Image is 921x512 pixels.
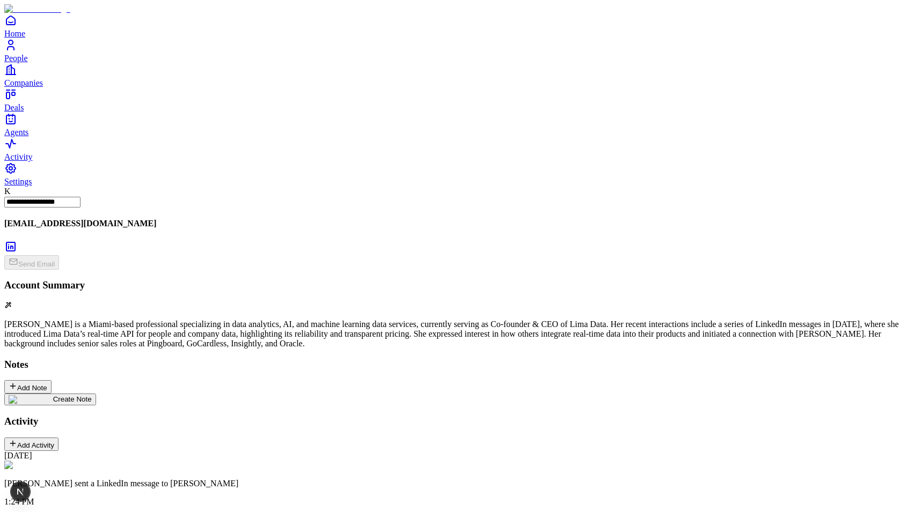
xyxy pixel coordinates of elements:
button: Add Activity [4,437,59,451]
a: Activity [4,137,917,161]
img: linkedin logo [4,461,59,470]
p: [PERSON_NAME] is a Miami-based professional specializing in data analytics, AI, and machine learn... [4,320,917,348]
h3: Notes [4,359,917,370]
p: [PERSON_NAME] sent a LinkedIn message to [PERSON_NAME] [4,479,917,488]
img: create note [9,395,53,404]
span: 1:24 PM [4,497,34,506]
button: create noteCreate Note [4,394,96,405]
button: Send Email [4,255,59,270]
h4: [EMAIL_ADDRESS][DOMAIN_NAME] [4,219,917,228]
button: Add Note [4,380,52,394]
div: Add Note [9,382,47,392]
a: Companies [4,63,917,87]
h3: Activity [4,415,917,427]
span: People [4,54,28,63]
h3: Account Summary [4,279,917,291]
span: Home [4,29,25,38]
a: Agents [4,113,917,137]
a: Deals [4,88,917,112]
div: [DATE] [4,451,917,461]
span: Activity [4,152,32,161]
a: Home [4,14,917,38]
span: Agents [4,128,28,137]
span: Create Note [53,395,92,403]
span: Settings [4,177,32,186]
a: Settings [4,162,917,186]
div: K [4,187,917,196]
img: Item Brain Logo [4,4,70,14]
a: People [4,39,917,63]
span: Companies [4,78,43,87]
span: Deals [4,103,24,112]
